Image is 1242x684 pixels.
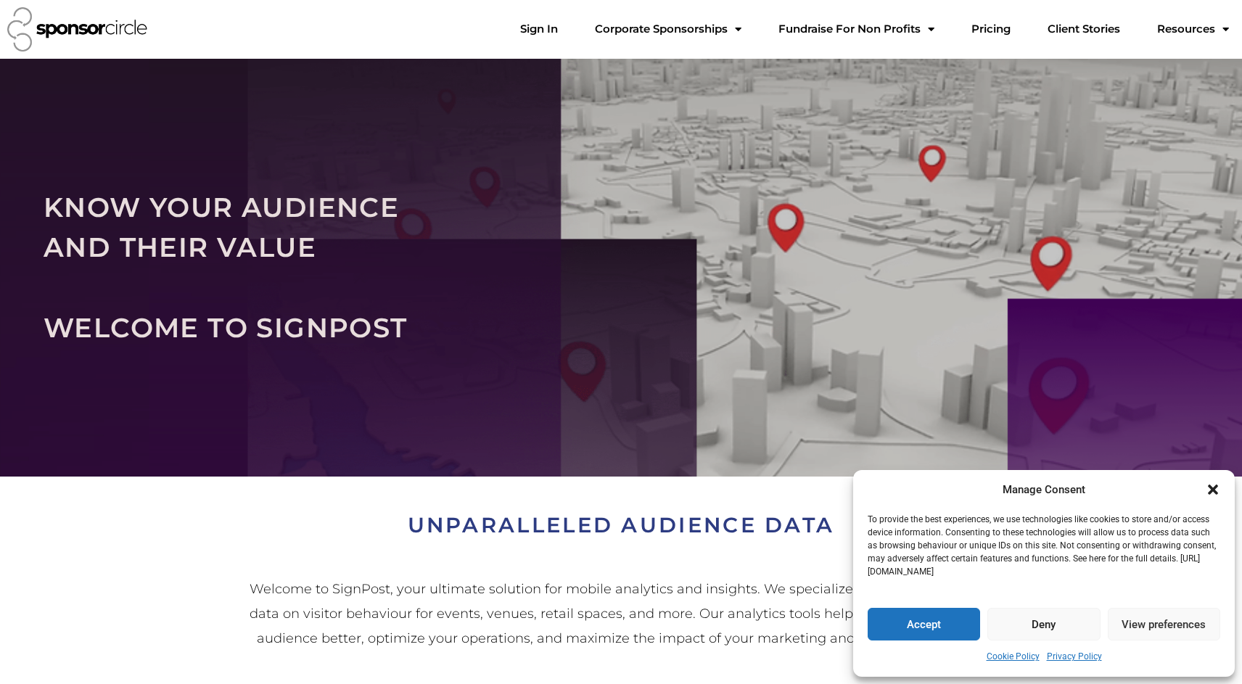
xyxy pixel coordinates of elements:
[1206,482,1220,497] div: Close dialogue
[1108,608,1220,640] button: View preferences
[987,648,1040,666] a: Cookie Policy
[767,15,946,44] a: Fundraise For Non ProfitsMenu Toggle
[1146,15,1241,44] a: Resources
[1036,15,1132,44] a: Client Stories
[215,507,1027,543] h2: UNPARALLELED AUDIENCE DATA
[1047,648,1102,666] a: Privacy Policy
[44,187,1198,348] h2: KNOW YOUR AUDIENCE AND THEIR VALUE WELCOME TO SIGNPOST
[234,577,1008,651] h2: Welcome to SignPost, your ultimate solution for mobile analytics and insights. We specialize in p...
[7,7,147,51] img: Sponsor Circle logo
[868,608,980,640] button: Accept
[960,15,1022,44] a: Pricing
[509,15,1241,44] nav: Menu
[868,513,1219,578] p: To provide the best experiences, we use technologies like cookies to store and/or access device i...
[1003,481,1085,499] div: Manage Consent
[987,608,1100,640] button: Deny
[583,15,753,44] a: Corporate SponsorshipsMenu Toggle
[509,15,569,44] a: Sign In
